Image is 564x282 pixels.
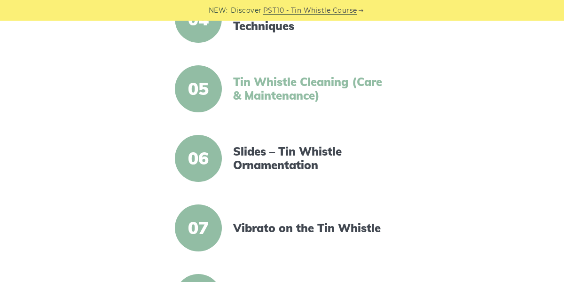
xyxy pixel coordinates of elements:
a: PST10 - Tin Whistle Course [263,5,357,16]
span: Discover [231,5,262,16]
a: Vibrato on the Tin Whistle [233,221,391,235]
span: 06 [175,135,222,182]
span: 07 [175,204,222,251]
a: Tin Whistle Tonguing Techniques [233,6,391,33]
span: NEW: [209,5,228,16]
span: 05 [175,65,222,112]
a: Slides – Tin Whistle Ornamentation [233,145,391,172]
a: Tin Whistle Cleaning (Care & Maintenance) [233,75,391,102]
